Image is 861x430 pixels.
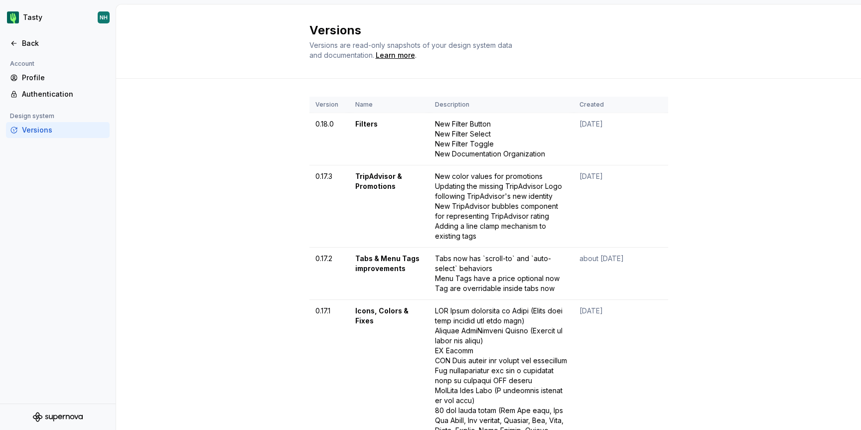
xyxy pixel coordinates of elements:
[349,113,429,165] td: Filters
[2,6,114,28] button: TastyNH
[33,412,83,422] svg: Supernova Logo
[309,248,349,300] td: 0.17.2
[100,13,108,21] div: NH
[435,254,568,293] div: Tabs now has `scroll-to` and `auto-select` behaviors Menu Tags have a price optional now Tag are ...
[6,122,110,138] a: Versions
[22,73,106,83] div: Profile
[6,110,58,122] div: Design system
[429,97,574,113] th: Description
[349,165,429,248] td: TripAdvisor & Promotions
[435,119,568,159] div: New Filter Button New Filter Select New Filter Toggle New Documentation Organization
[309,41,512,59] span: Versions are read-only snapshots of your design system data and documentation.
[23,12,42,22] div: Tasty
[6,58,38,70] div: Account
[7,11,19,23] img: 5a785b6b-c473-494b-9ba3-bffaf73304c7.png
[309,165,349,248] td: 0.17.3
[22,125,106,135] div: Versions
[22,89,106,99] div: Authentication
[6,70,110,86] a: Profile
[574,248,668,300] td: about [DATE]
[309,113,349,165] td: 0.18.0
[309,97,349,113] th: Version
[22,38,106,48] div: Back
[574,113,668,165] td: [DATE]
[309,22,656,38] h2: Versions
[435,171,568,241] div: New color values for promotions Updating the missing TripAdvisor Logo following TripAdvisor's new...
[376,50,415,60] a: Learn more
[374,52,417,59] span: .
[6,86,110,102] a: Authentication
[574,165,668,248] td: [DATE]
[349,97,429,113] th: Name
[349,248,429,300] td: Tabs & Menu Tags improvements
[574,97,668,113] th: Created
[6,35,110,51] a: Back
